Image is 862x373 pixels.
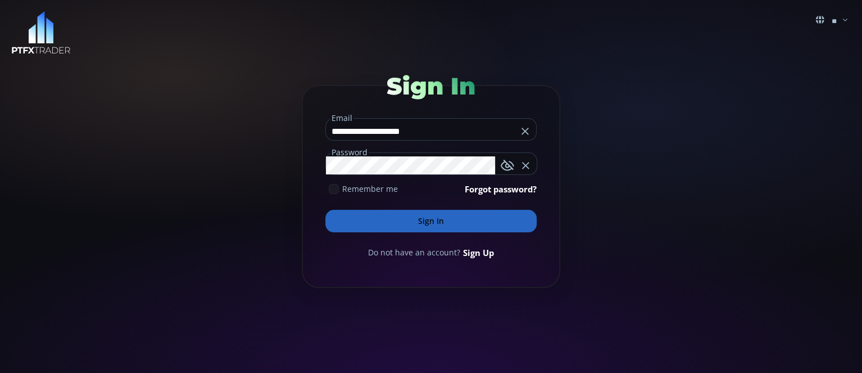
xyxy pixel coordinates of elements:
[342,183,398,195] span: Remember me
[325,246,537,259] div: Do not have an account?
[463,246,494,259] a: Sign Up
[11,11,71,55] img: LOGO
[387,71,475,101] span: Sign In
[325,210,537,232] button: Sign In
[465,183,537,195] a: Forgot password?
